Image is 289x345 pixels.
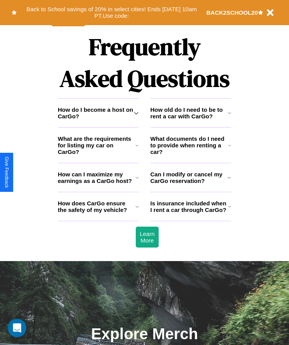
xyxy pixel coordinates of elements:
[4,157,9,188] div: Give Feedback
[136,227,158,248] button: Learn More
[206,9,258,16] b: BACK2SCHOOL20
[58,106,134,120] h3: How do I become a host on CarGo?
[58,171,135,184] h3: How can I maximize my earnings as a CarGo host?
[151,200,228,213] h3: Is insurance included when I rent a car through CarGo?
[8,319,26,337] iframe: Intercom live chat
[151,171,228,184] h3: Can I modify or cancel my CarGo reservation?
[151,106,228,120] h3: How old do I need to be to rent a car with CarGo?
[17,4,206,21] button: Back to School savings of 20% in select cities! Ends [DATE] 10am PT.Use code:
[58,27,231,98] h1: Frequently Asked Questions
[58,200,135,213] h3: How does CarGo ensure the safety of my vehicle?
[58,135,135,155] h3: What are the requirements for listing my car on CarGo?
[151,135,228,155] h3: What documents do I need to provide when renting a car?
